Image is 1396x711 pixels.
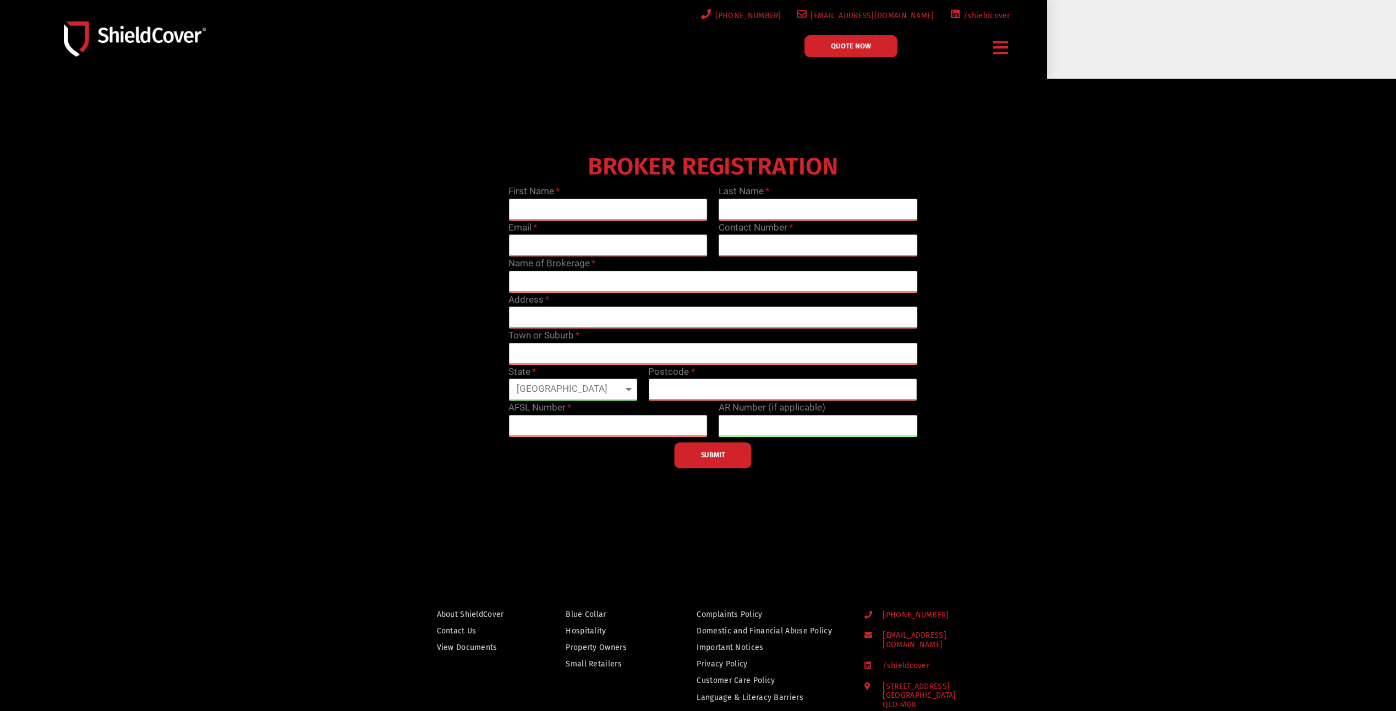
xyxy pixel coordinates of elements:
[948,9,1010,23] a: /shieldcover
[874,682,956,710] span: [STREET_ADDRESS]
[508,256,595,271] label: Name of Brokerage
[697,674,843,687] a: Customer Care Policy
[437,608,519,621] a: About ShieldCover
[874,661,929,671] span: /shieldcover
[508,401,571,415] label: AFSL Number
[566,641,627,654] span: Property Owners
[566,641,649,654] a: Property Owners
[503,160,923,173] h4: BROKER REGISTRATION
[508,365,536,379] label: State
[807,9,934,23] span: [EMAIL_ADDRESS][DOMAIN_NAME]
[697,691,803,704] span: Language & Literacy Barriers
[960,9,1010,23] span: /shieldcover
[697,657,843,671] a: Privacy Policy
[804,35,897,57] a: QUOTE NOW
[437,624,477,638] span: Contact Us
[701,454,725,456] span: SUBMIT
[566,608,649,621] a: Blue Collar
[864,611,999,620] a: [PHONE_NUMBER]
[648,365,694,379] label: Postcode
[719,184,769,199] label: Last Name
[437,641,519,654] a: View Documents
[508,329,579,343] label: Town or Suburb
[437,608,504,621] span: About ShieldCover
[883,701,956,710] div: QLD 4108
[566,657,622,671] span: Small Retailers
[874,611,949,620] span: [PHONE_NUMBER]
[864,631,999,650] a: [EMAIL_ADDRESS][DOMAIN_NAME]
[989,35,1013,61] div: Menu Toggle
[566,657,649,671] a: Small Retailers
[675,442,752,468] button: SUBMIT
[795,9,934,23] a: [EMAIL_ADDRESS][DOMAIN_NAME]
[874,631,999,650] span: [EMAIL_ADDRESS][DOMAIN_NAME]
[508,184,560,199] label: First Name
[711,9,781,23] span: [PHONE_NUMBER]
[697,641,843,654] a: Important Notices
[566,624,606,638] span: Hospitality
[697,691,843,704] a: Language & Literacy Barriers
[831,42,871,50] span: QUOTE NOW
[697,624,843,638] a: Domestic and Financial Abuse Policy
[719,221,793,235] label: Contact Number
[437,641,497,654] span: View Documents
[697,657,747,671] span: Privacy Policy
[864,661,999,671] a: /shieldcover
[508,293,549,307] label: Address
[566,624,649,638] a: Hospitality
[64,21,206,56] img: Shield-Cover-Underwriting-Australia-logo-full
[697,624,832,638] span: Domestic and Financial Abuse Policy
[719,401,825,415] label: AR Number (if applicable)
[437,624,519,638] a: Contact Us
[566,608,606,621] span: Blue Collar
[699,9,781,23] a: [PHONE_NUMBER]
[697,608,762,621] span: Complaints Policy
[508,221,537,235] label: Email
[697,608,843,621] a: Complaints Policy
[883,691,956,710] div: [GEOGRAPHIC_DATA]
[697,674,775,687] span: Customer Care Policy
[697,641,763,654] span: Important Notices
